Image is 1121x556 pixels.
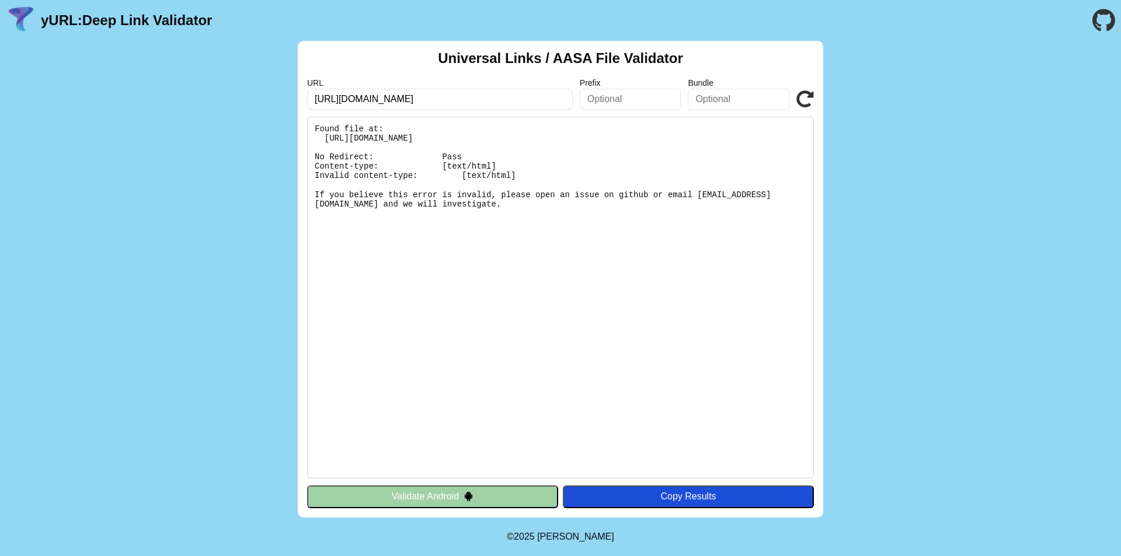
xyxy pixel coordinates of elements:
[307,89,573,110] input: Required
[6,5,36,36] img: yURL Logo
[537,531,614,541] a: Michael Ibragimchayev's Personal Site
[580,89,681,110] input: Optional
[307,485,558,508] button: Validate Android
[438,50,683,67] h2: Universal Links / AASA File Validator
[580,78,681,88] label: Prefix
[464,491,474,501] img: droidIcon.svg
[507,517,614,556] footer: ©
[307,117,814,478] pre: Found file at: [URL][DOMAIN_NAME] No Redirect: Pass Content-type: [text/html] Invalid content-typ...
[563,485,814,508] button: Copy Results
[307,78,573,88] label: URL
[688,78,789,88] label: Bundle
[688,89,789,110] input: Optional
[569,491,808,502] div: Copy Results
[41,12,212,29] a: yURL:Deep Link Validator
[514,531,535,541] span: 2025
